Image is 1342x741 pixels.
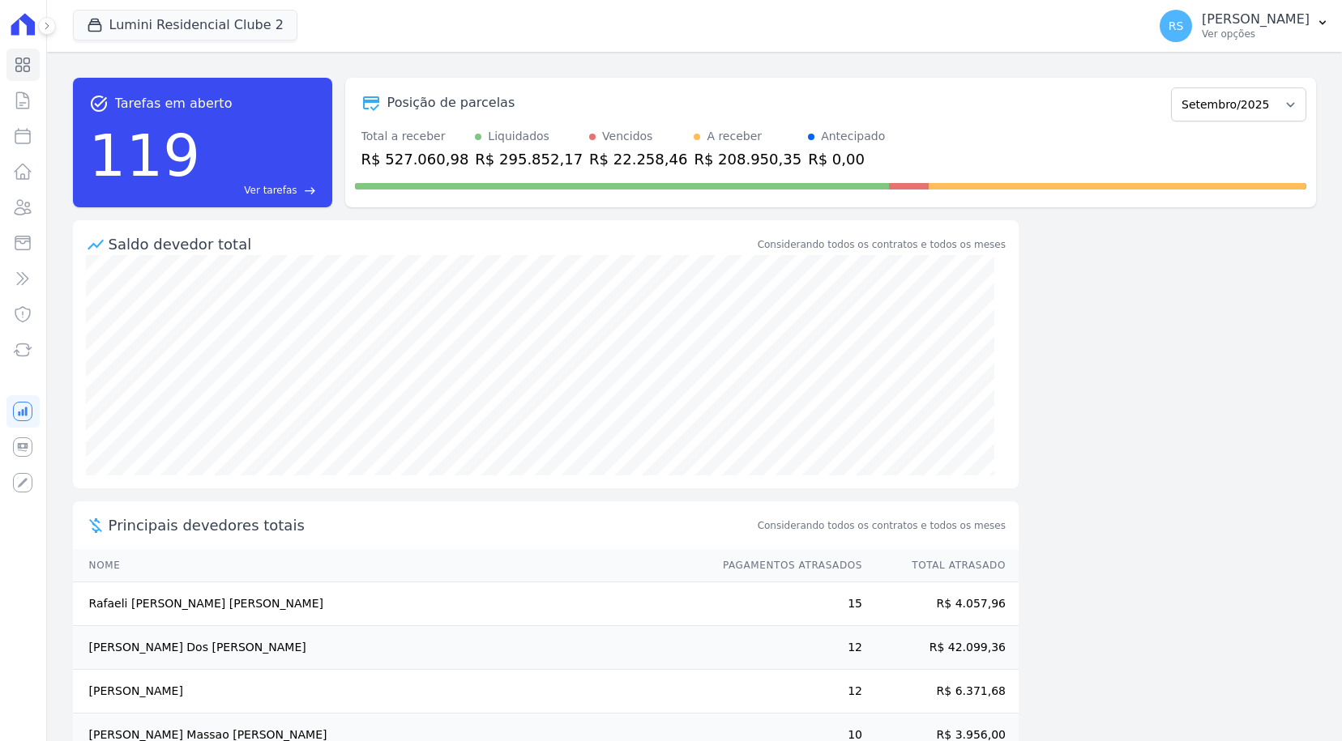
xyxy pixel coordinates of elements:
div: R$ 527.060,98 [361,148,469,170]
p: [PERSON_NAME] [1202,11,1310,28]
div: R$ 208.950,35 [694,148,801,170]
span: Principais devedores totais [109,514,754,536]
td: R$ 6.371,68 [863,670,1019,713]
div: 119 [89,113,200,198]
span: RS [1169,20,1184,32]
td: Rafaeli [PERSON_NAME] [PERSON_NAME] [73,582,707,626]
div: Vencidos [602,128,652,145]
td: 12 [707,626,863,670]
span: east [304,185,316,197]
th: Nome [73,549,707,582]
div: R$ 295.852,17 [475,148,583,170]
div: R$ 0,00 [808,148,885,170]
div: Saldo devedor total [109,233,754,255]
span: task_alt [89,94,109,113]
div: Posição de parcelas [387,93,515,113]
span: Considerando todos os contratos e todos os meses [758,518,1006,533]
div: A receber [707,128,762,145]
div: Antecipado [821,128,885,145]
th: Total Atrasado [863,549,1019,582]
td: [PERSON_NAME] Dos [PERSON_NAME] [73,626,707,670]
td: [PERSON_NAME] [73,670,707,713]
div: Total a receber [361,128,469,145]
td: R$ 4.057,96 [863,582,1019,626]
div: Considerando todos os contratos e todos os meses [758,237,1006,252]
button: RS [PERSON_NAME] Ver opções [1147,3,1342,49]
th: Pagamentos Atrasados [707,549,863,582]
span: Tarefas em aberto [115,94,233,113]
div: Liquidados [488,128,549,145]
div: R$ 22.258,46 [589,148,687,170]
td: R$ 42.099,36 [863,626,1019,670]
span: Ver tarefas [244,183,297,198]
p: Ver opções [1202,28,1310,40]
button: Lumini Residencial Clube 2 [73,10,297,40]
a: Ver tarefas east [207,183,316,198]
td: 12 [707,670,863,713]
td: 15 [707,582,863,626]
